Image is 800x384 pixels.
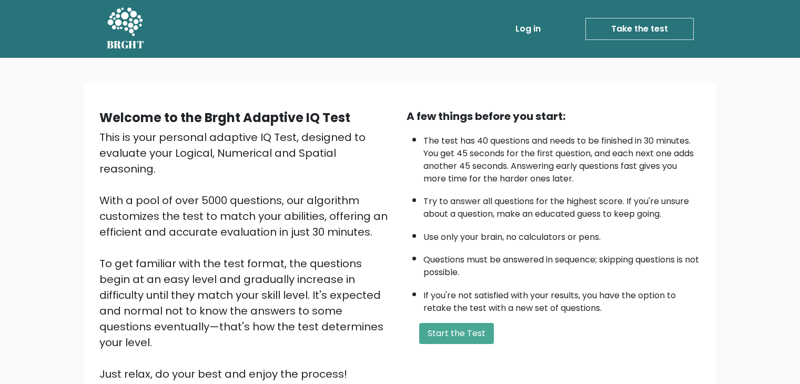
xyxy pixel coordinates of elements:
li: The test has 40 questions and needs to be finished in 30 minutes. You get 45 seconds for the firs... [423,129,701,185]
a: Log in [511,18,545,39]
button: Start the Test [419,323,494,344]
li: Try to answer all questions for the highest score. If you're unsure about a question, make an edu... [423,190,701,220]
li: Questions must be answered in sequence; skipping questions is not possible. [423,248,701,279]
a: BRGHT [107,4,145,54]
div: A few things before you start: [407,108,701,124]
li: If you're not satisfied with your results, you have the option to retake the test with a new set ... [423,284,701,315]
div: This is your personal adaptive IQ Test, designed to evaluate your Logical, Numerical and Spatial ... [99,129,394,382]
a: Take the test [585,18,694,40]
b: Welcome to the Brght Adaptive IQ Test [99,109,350,126]
li: Use only your brain, no calculators or pens. [423,226,701,244]
h5: BRGHT [107,38,145,51]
